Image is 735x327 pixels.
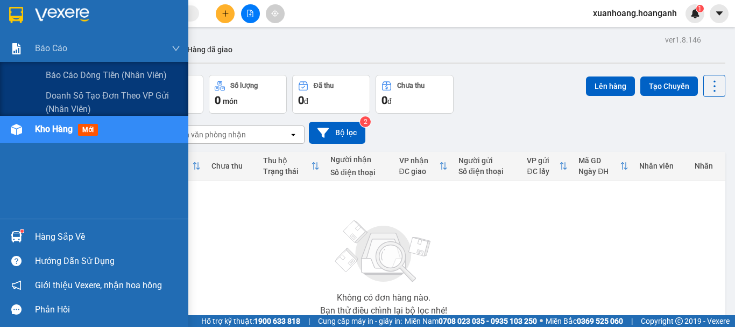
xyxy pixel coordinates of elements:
img: svg+xml;base64,PHN2ZyBjbGFzcz0ibGlzdC1wbHVnX19zdmciIHhtbG5zPSJodHRwOi8vd3d3LnczLm9yZy8yMDAwL3N2Zy... [330,214,437,289]
div: Số lượng [230,82,258,89]
sup: 1 [696,5,704,12]
span: Cung cấp máy in - giấy in: [318,315,402,327]
span: aim [271,10,279,17]
div: VP gửi [527,156,559,165]
img: logo-vxr [9,7,23,23]
div: ĐC giao [399,167,440,176]
span: Kho hàng [35,124,73,134]
span: Doanh số tạo đơn theo VP gửi (nhân viên) [46,89,180,116]
button: Tạo Chuyến [640,76,698,96]
span: Miền Nam [405,315,537,327]
strong: 0708 023 035 - 0935 103 250 [439,317,537,325]
div: Hàng sắp về [35,229,180,245]
button: Bộ lọc [309,122,365,144]
button: caret-down [710,4,729,23]
th: Toggle SortBy [573,152,634,180]
span: | [308,315,310,327]
span: message [11,304,22,315]
img: warehouse-icon [11,231,22,242]
span: mới [78,124,98,136]
span: | [631,315,633,327]
span: 1 [698,5,702,12]
div: Thu hộ [263,156,311,165]
div: Đã thu [314,82,334,89]
div: Người nhận [330,155,388,164]
span: copyright [675,317,683,325]
button: file-add [241,4,260,23]
button: aim [266,4,285,23]
sup: 2 [360,116,371,127]
span: Miền Bắc [546,315,623,327]
span: ⚪️ [540,319,543,323]
div: Chưa thu [397,82,425,89]
button: Đã thu0đ [292,75,370,114]
div: Bạn thử điều chỉnh lại bộ lọc nhé! [320,307,447,315]
span: Báo cáo [35,41,67,55]
span: 0 [381,94,387,107]
button: Hàng đã giao [179,37,241,62]
span: caret-down [715,9,724,18]
div: Trạng thái [263,167,311,176]
span: 0 [215,94,221,107]
strong: 0369 525 060 [577,317,623,325]
sup: 1 [20,229,24,233]
div: Người gửi [458,156,516,165]
span: Giới thiệu Vexere, nhận hoa hồng [35,279,162,292]
svg: open [289,130,298,139]
div: ĐC lấy [527,167,559,176]
span: plus [222,10,229,17]
div: Chưa thu [211,162,252,170]
strong: 1900 633 818 [254,317,300,325]
div: Mã GD [578,156,620,165]
img: solution-icon [11,43,22,54]
div: Phản hồi [35,302,180,318]
th: Toggle SortBy [258,152,325,180]
div: Số điện thoại [330,168,388,177]
th: Toggle SortBy [394,152,454,180]
button: Số lượng0món [209,75,287,114]
button: Lên hàng [586,76,635,96]
div: VP nhận [399,156,440,165]
button: plus [216,4,235,23]
span: món [223,97,238,106]
div: Số điện thoại [458,167,516,176]
span: Báo cáo dòng tiền (nhân viên) [46,68,167,82]
div: Hướng dẫn sử dụng [35,253,180,269]
span: question-circle [11,256,22,266]
span: đ [304,97,308,106]
div: ver 1.8.146 [665,34,701,46]
div: Không có đơn hàng nào. [337,294,430,302]
span: file-add [246,10,254,17]
button: Chưa thu0đ [376,75,454,114]
span: đ [387,97,392,106]
div: Nhân viên [639,162,684,170]
span: notification [11,280,22,290]
span: down [172,44,180,53]
th: Toggle SortBy [521,152,573,180]
div: Chọn văn phòng nhận [172,129,246,140]
img: warehouse-icon [11,124,22,135]
img: icon-new-feature [690,9,700,18]
span: xuanhoang.hoanganh [584,6,685,20]
span: 0 [298,94,304,107]
div: Ngày ĐH [578,167,620,176]
span: Hỗ trợ kỹ thuật: [201,315,300,327]
div: Nhãn [695,162,719,170]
